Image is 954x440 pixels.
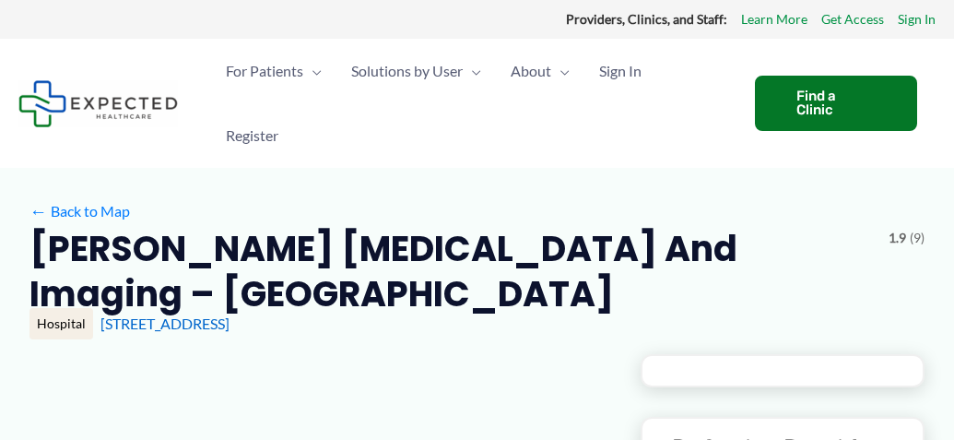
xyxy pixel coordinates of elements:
a: Sign In [584,39,656,103]
a: Learn More [741,7,807,31]
span: Solutions by User [351,39,463,103]
span: (9) [910,226,925,250]
span: ← [29,202,47,220]
a: Sign In [898,7,936,31]
h2: [PERSON_NAME] [MEDICAL_DATA] and Imaging – [GEOGRAPHIC_DATA] [29,226,874,317]
span: Menu Toggle [463,39,481,103]
strong: Providers, Clinics, and Staff: [566,11,727,27]
span: 1.9 [889,226,906,250]
a: Register [211,103,293,168]
a: Get Access [821,7,884,31]
span: For Patients [226,39,303,103]
div: Hospital [29,308,93,339]
a: For PatientsMenu Toggle [211,39,336,103]
span: Menu Toggle [551,39,570,103]
a: Solutions by UserMenu Toggle [336,39,496,103]
span: Register [226,103,278,168]
img: Expected Healthcare Logo - side, dark font, small [18,80,178,127]
span: About [511,39,551,103]
a: [STREET_ADDRESS] [100,315,230,332]
a: ←Back to Map [29,197,130,225]
a: Find a Clinic [755,76,917,131]
nav: Primary Site Navigation [211,39,736,168]
span: Menu Toggle [303,39,322,103]
span: Sign In [599,39,642,103]
a: AboutMenu Toggle [496,39,584,103]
